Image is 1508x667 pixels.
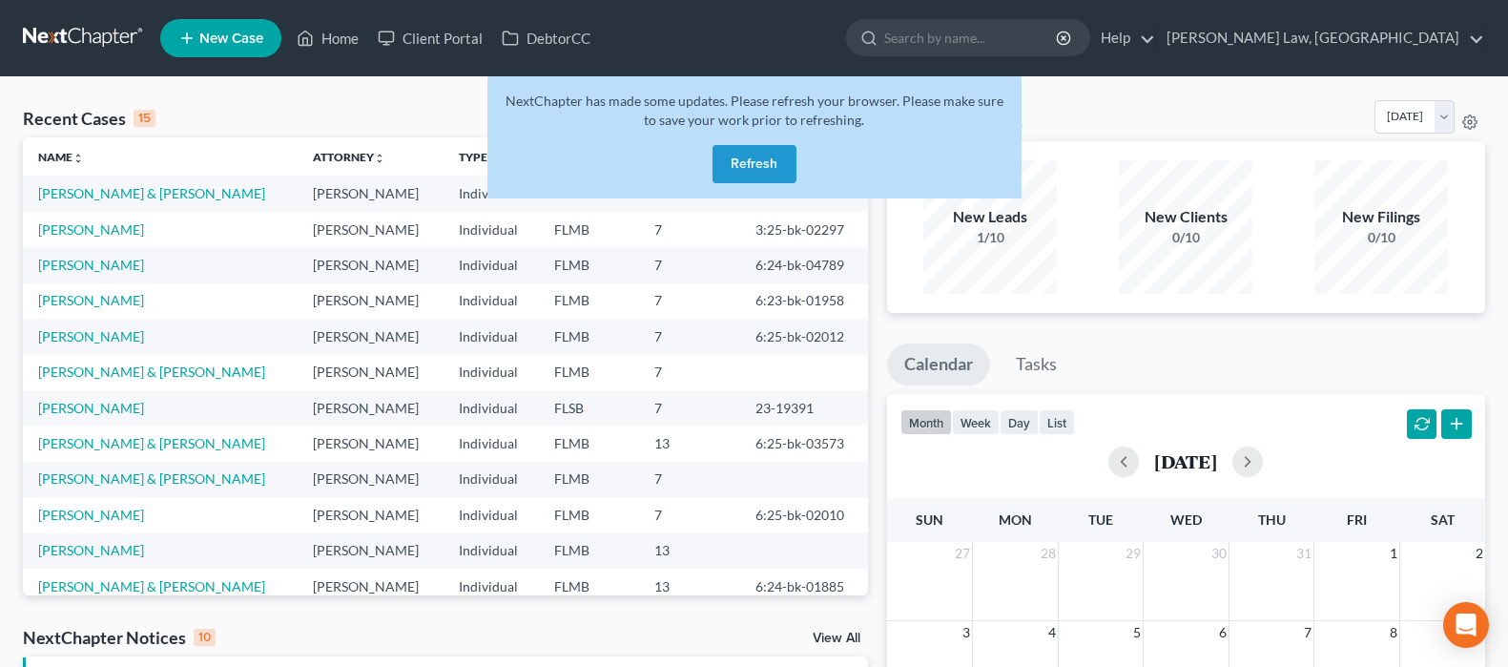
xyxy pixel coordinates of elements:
a: DebtorCC [492,21,600,55]
td: FLMB [539,247,639,282]
i: unfold_more [72,153,84,164]
div: 15 [134,110,155,127]
span: 8 [1388,621,1399,644]
td: 7 [639,354,741,389]
td: 7 [639,462,741,497]
td: FLMB [539,354,639,389]
span: 27 [953,542,972,565]
span: 7 [1302,621,1313,644]
td: 6:24-bk-04789 [740,247,867,282]
td: 6:25-bk-02010 [740,497,867,532]
span: Sun [916,511,943,528]
td: 7 [639,283,741,319]
span: Mon [999,511,1032,528]
a: [PERSON_NAME] & [PERSON_NAME] [38,435,265,451]
td: Individual [444,497,539,532]
td: Individual [444,462,539,497]
td: [PERSON_NAME] [298,569,444,604]
td: Individual [444,354,539,389]
td: FLMB [539,283,639,319]
span: 1 [1388,542,1399,565]
a: [PERSON_NAME] & [PERSON_NAME] [38,185,265,201]
span: 5 [1131,621,1143,644]
div: 0/10 [1314,228,1448,247]
button: month [900,409,952,435]
span: Sat [1431,511,1455,528]
td: Individual [444,426,539,461]
td: 7 [639,247,741,282]
div: Recent Cases [23,107,155,130]
span: 2 [1474,542,1485,565]
td: [PERSON_NAME] [298,212,444,247]
td: 7 [639,390,741,426]
button: list [1039,409,1075,435]
a: [PERSON_NAME] [38,221,144,238]
a: [PERSON_NAME] [38,400,144,416]
div: 0/10 [1119,228,1252,247]
td: Individual [444,247,539,282]
a: [PERSON_NAME] [38,542,144,558]
td: [PERSON_NAME] [298,176,444,211]
td: Individual [444,176,539,211]
button: week [952,409,1000,435]
span: Tue [1088,511,1113,528]
td: [PERSON_NAME] [298,390,444,426]
td: [PERSON_NAME] [298,533,444,569]
td: [PERSON_NAME] [298,426,444,461]
td: Individual [444,569,539,604]
span: 6 [1217,621,1229,644]
a: Client Portal [368,21,492,55]
td: FLMB [539,319,639,354]
a: [PERSON_NAME] Law, [GEOGRAPHIC_DATA] [1157,21,1484,55]
td: FLSB [539,390,639,426]
div: Open Intercom Messenger [1443,602,1489,648]
h2: [DATE] [1154,451,1217,471]
span: New Case [199,31,263,46]
div: 10 [194,629,216,646]
td: Individual [444,533,539,569]
span: 29 [1124,542,1143,565]
button: Refresh [713,145,796,183]
a: Tasks [999,344,1074,386]
td: 7 [639,497,741,532]
td: 7 [639,212,741,247]
a: [PERSON_NAME] & [PERSON_NAME] [38,578,265,594]
td: 7 [639,319,741,354]
td: FLMB [539,426,639,461]
span: Wed [1170,511,1202,528]
span: Fri [1347,511,1367,528]
span: 31 [1294,542,1313,565]
a: Nameunfold_more [38,150,84,164]
td: 3:25-bk-02297 [740,212,867,247]
td: 6:24-bk-01885 [740,569,867,604]
input: Search by name... [884,20,1059,55]
a: [PERSON_NAME] [38,292,144,308]
a: Home [287,21,368,55]
span: 3 [961,621,972,644]
td: FLMB [539,569,639,604]
td: [PERSON_NAME] [298,247,444,282]
td: FLMB [539,462,639,497]
a: Attorneyunfold_more [313,150,385,164]
div: NextChapter Notices [23,626,216,649]
a: [PERSON_NAME] [38,257,144,273]
div: New Clients [1119,206,1252,228]
div: New Filings [1314,206,1448,228]
span: 28 [1039,542,1058,565]
span: 4 [1046,621,1058,644]
a: [PERSON_NAME] [38,507,144,523]
a: Typeunfold_more [459,150,499,164]
td: 13 [639,426,741,461]
td: [PERSON_NAME] [298,319,444,354]
td: [PERSON_NAME] [298,497,444,532]
td: 13 [639,533,741,569]
td: 13 [639,569,741,604]
a: [PERSON_NAME] & [PERSON_NAME] [38,364,265,380]
td: 6:25-bk-03573 [740,426,867,461]
td: Individual [444,319,539,354]
div: New Leads [923,206,1057,228]
td: FLMB [539,497,639,532]
td: Individual [444,212,539,247]
td: 6:25-bk-02012 [740,319,867,354]
td: 6:23-bk-01958 [740,283,867,319]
